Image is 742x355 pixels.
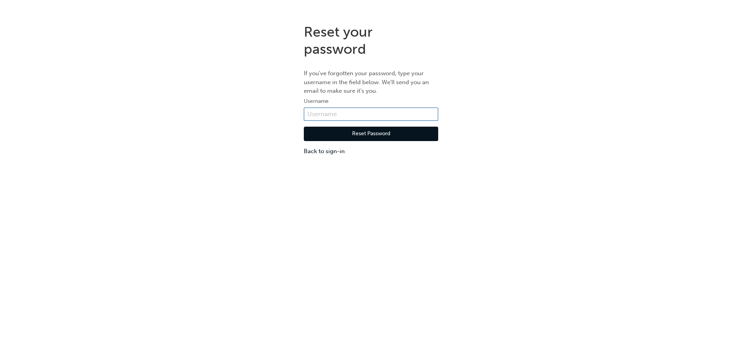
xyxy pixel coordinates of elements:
label: Username [304,97,438,106]
h1: Reset your password [304,23,438,57]
input: Username [304,108,438,121]
p: If you've forgotten your password, type your username in the field below. We'll send you an email... [304,69,438,95]
button: Reset Password [304,127,438,141]
a: Back to sign-in [304,147,438,156]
